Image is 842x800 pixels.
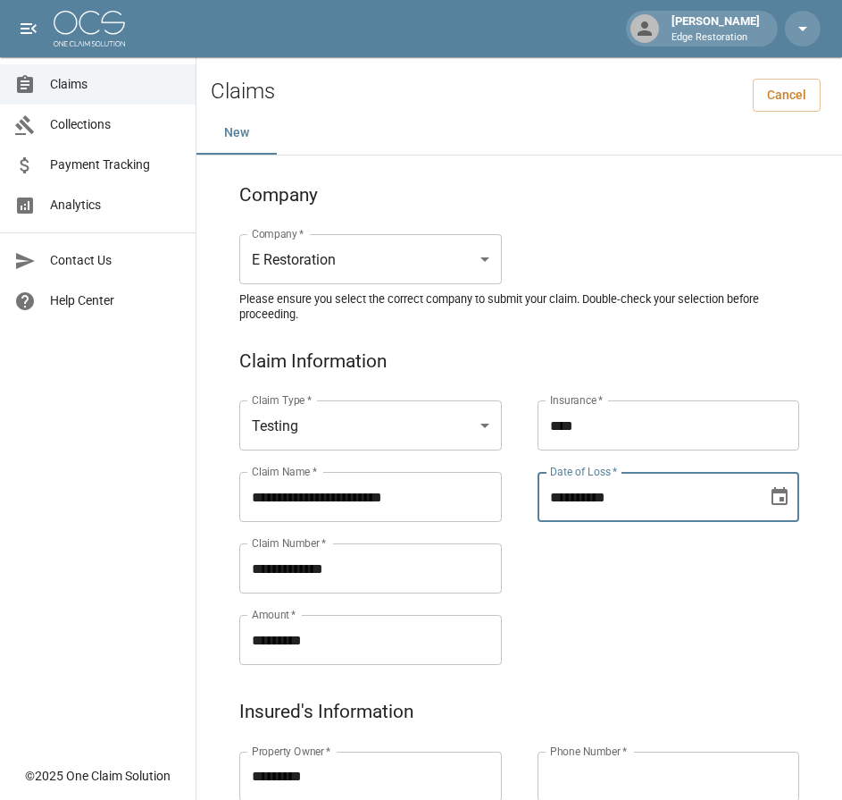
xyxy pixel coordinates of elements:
span: Contact Us [50,251,181,270]
button: Choose date, selected date is Apr 3, 2025 [762,479,797,515]
div: © 2025 One Claim Solution [25,767,171,785]
h2: Claims [211,79,275,105]
p: Edge Restoration [671,30,760,46]
span: Payment Tracking [50,156,181,174]
label: Claim Number [252,535,326,551]
label: Claim Type [252,392,312,408]
h5: Please ensure you select the correct company to submit your claim. Double-check your selection be... [239,291,799,322]
label: Date of Loss [550,464,617,479]
span: Help Center [50,291,181,310]
span: Collections [50,115,181,134]
label: Phone Number [550,744,627,759]
span: Claims [50,75,181,94]
button: open drawer [11,11,46,46]
label: Property Owner [252,744,331,759]
span: Analytics [50,196,181,215]
label: Claim Name [252,464,317,479]
a: Cancel [753,79,821,112]
div: [PERSON_NAME] [664,13,767,45]
div: dynamic tabs [196,112,842,155]
div: E Restoration [239,234,502,284]
img: ocs-logo-white-transparent.png [54,11,125,46]
label: Insurance [550,392,603,408]
div: Testing [239,400,502,451]
label: Amount [252,607,296,622]
button: New [196,112,277,155]
label: Company [252,226,304,241]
